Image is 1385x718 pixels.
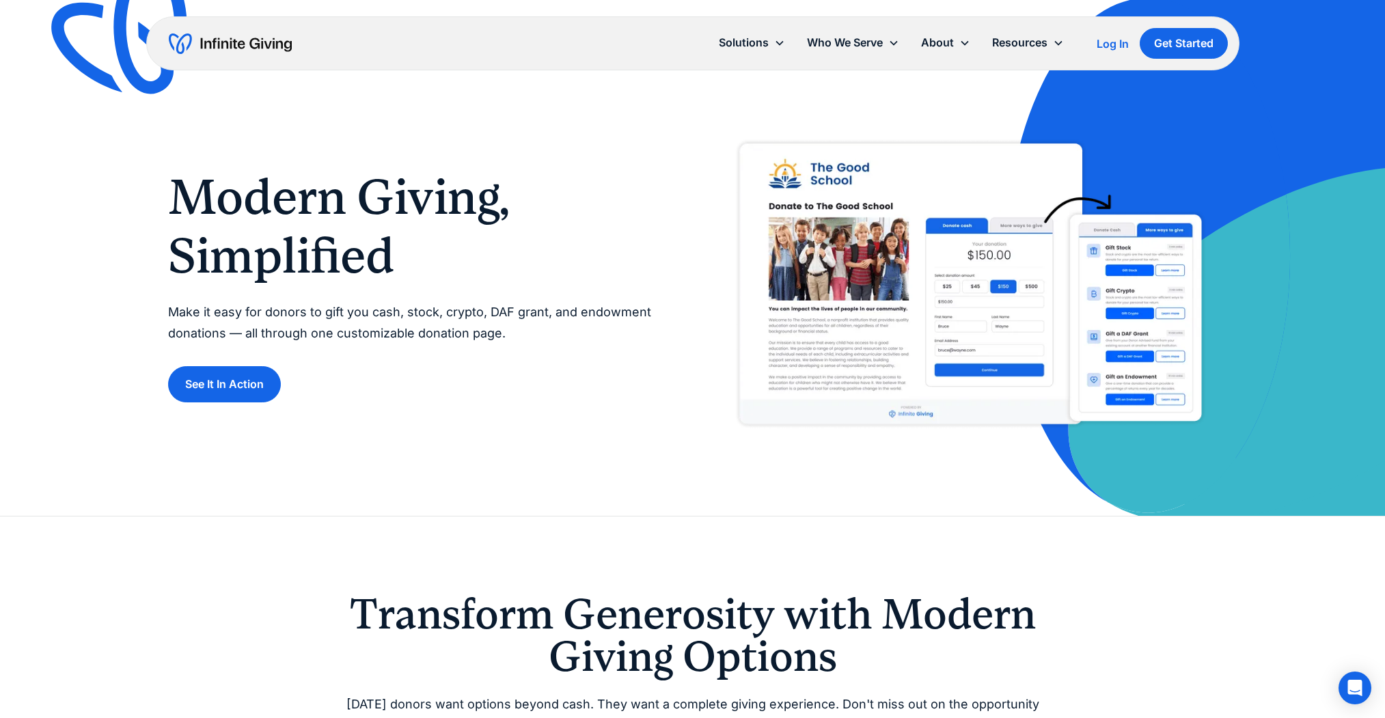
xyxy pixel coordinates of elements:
a: See It In Action [168,366,281,402]
h1: Modern Giving, Simplified [168,168,666,286]
p: Make it easy for donors to gift you cash, stock, crypto, DAF grant, and endowment donations — all... [168,302,666,344]
div: Open Intercom Messenger [1339,672,1371,704]
a: home [169,33,292,55]
div: Who We Serve [796,28,910,57]
div: About [910,28,981,57]
div: Resources [981,28,1075,57]
a: Get Started [1140,28,1228,59]
div: Solutions [708,28,796,57]
div: About [921,33,954,52]
div: Solutions [719,33,769,52]
div: Log In [1097,38,1129,49]
h2: Transform Generosity with Modern Giving Options [343,593,1043,678]
a: Log In [1097,36,1129,52]
div: Resources [992,33,1047,52]
div: Who We Serve [807,33,883,52]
